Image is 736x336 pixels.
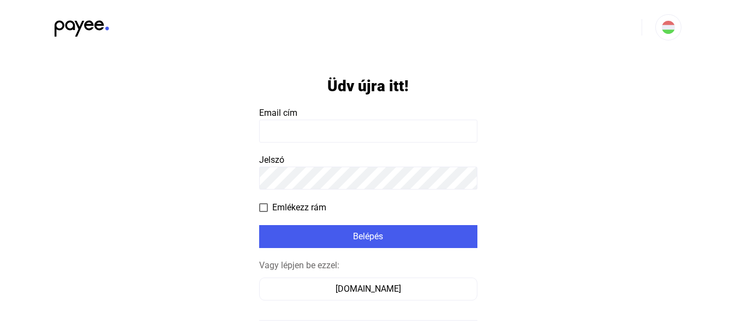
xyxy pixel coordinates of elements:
[263,282,474,296] div: [DOMAIN_NAME]
[259,225,477,248] button: Belépés
[262,230,474,243] div: Belépés
[655,14,681,40] button: HU
[259,284,477,294] a: [DOMAIN_NAME]
[259,259,477,272] div: Vagy lépjen be ezzel:
[259,108,297,118] span: Email cím
[662,21,675,34] img: HU
[259,155,284,165] span: Jelszó
[259,278,477,300] button: [DOMAIN_NAME]
[327,76,409,96] h1: Üdv újra itt!
[272,201,326,214] span: Emlékezz rám
[55,14,109,37] img: black-payee-blue-dot.svg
